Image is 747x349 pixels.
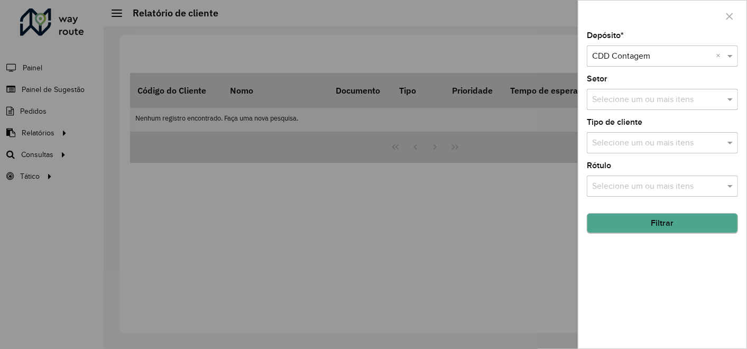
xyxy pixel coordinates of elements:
[587,213,738,233] button: Filtrar
[587,74,607,83] font: Setor
[587,31,621,40] font: Depósito
[587,161,611,170] font: Rótulo
[716,50,725,62] span: Clear all
[587,117,642,126] font: Tipo de cliente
